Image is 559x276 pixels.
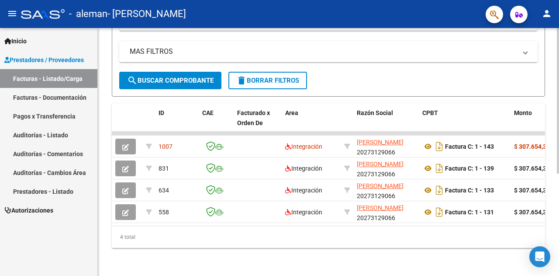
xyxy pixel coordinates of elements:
span: 831 [159,165,169,172]
i: Descargar documento [434,140,445,154]
span: ID [159,109,164,116]
i: Descargar documento [434,161,445,175]
span: Integración [285,165,322,172]
strong: $ 307.654,34 [514,209,550,216]
span: Autorizaciones [4,206,53,215]
span: Integración [285,143,322,150]
span: 558 [159,209,169,216]
strong: Factura C: 1 - 131 [445,209,494,216]
div: 20273129066 [357,181,415,199]
datatable-header-cell: Facturado x Orden De [234,104,282,142]
span: Integración [285,187,322,194]
strong: Factura C: 1 - 139 [445,165,494,172]
span: CPBT [422,109,438,116]
mat-icon: search [127,75,138,86]
strong: $ 307.654,33 [514,143,550,150]
strong: $ 307.654,33 [514,165,550,172]
div: 4 total [112,226,545,248]
mat-icon: delete [236,75,247,86]
span: Facturado x Orden De [237,109,270,126]
datatable-header-cell: Razón Social [353,104,419,142]
span: Borrar Filtros [236,77,299,84]
span: CAE [202,109,214,116]
span: Razón Social [357,109,393,116]
div: 20273129066 [357,203,415,221]
div: 20273129066 [357,159,415,178]
datatable-header-cell: ID [155,104,199,142]
span: Prestadores / Proveedores [4,55,84,65]
span: [PERSON_NAME] [357,182,404,189]
span: - [PERSON_NAME] [107,4,186,24]
i: Descargar documento [434,205,445,219]
mat-expansion-panel-header: MAS FILTROS [119,41,538,62]
div: 20273129066 [357,137,415,156]
strong: Factura C: 1 - 143 [445,143,494,150]
span: Area [285,109,298,116]
mat-icon: person [542,8,552,19]
mat-icon: menu [7,8,17,19]
span: 1007 [159,143,173,150]
strong: Factura C: 1 - 133 [445,187,494,194]
mat-panel-title: MAS FILTROS [130,47,517,56]
span: Inicio [4,36,27,46]
span: Buscar Comprobante [127,77,214,84]
span: [PERSON_NAME] [357,139,404,146]
span: - aleman [69,4,107,24]
span: Integración [285,209,322,216]
span: 634 [159,187,169,194]
button: Buscar Comprobante [119,72,221,89]
span: [PERSON_NAME] [357,161,404,168]
datatable-header-cell: Area [282,104,341,142]
div: Open Intercom Messenger [529,246,550,267]
datatable-header-cell: CAE [199,104,234,142]
strong: $ 307.654,34 [514,187,550,194]
i: Descargar documento [434,183,445,197]
datatable-header-cell: CPBT [419,104,511,142]
button: Borrar Filtros [228,72,307,89]
span: Monto [514,109,532,116]
span: [PERSON_NAME] [357,204,404,211]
